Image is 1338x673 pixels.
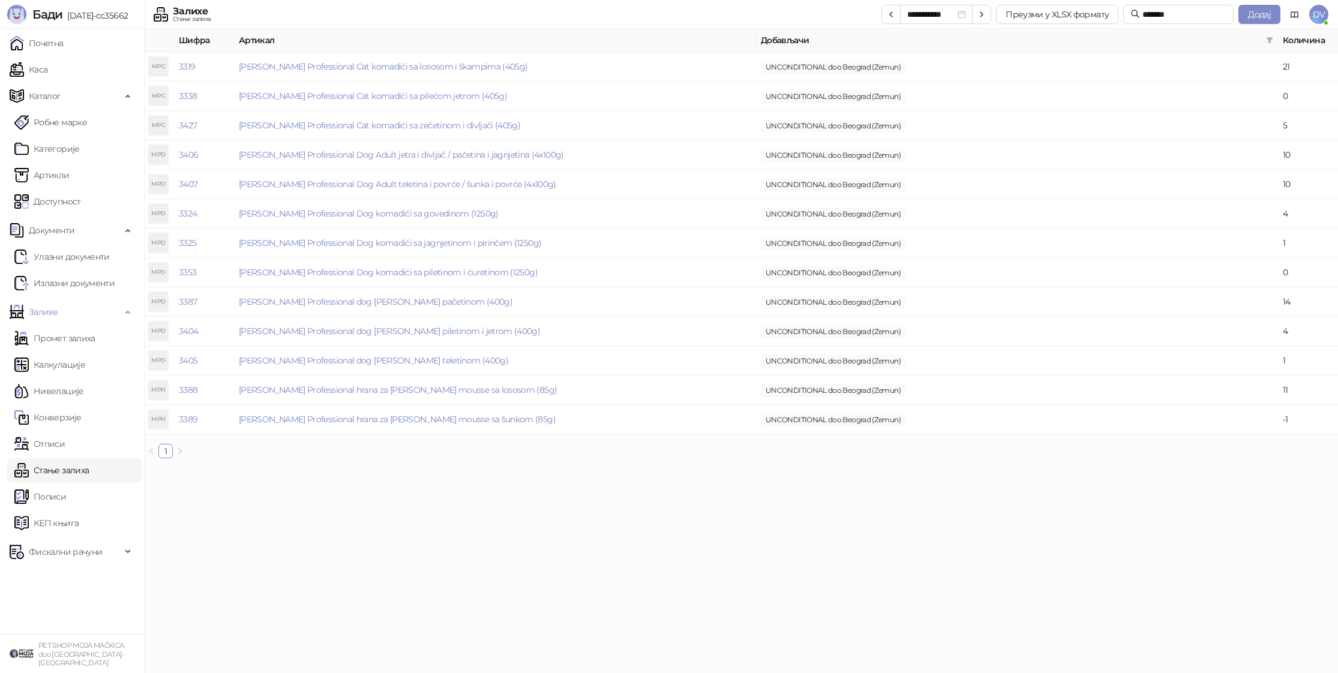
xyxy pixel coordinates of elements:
[14,458,89,482] a: Стање залиха
[1278,82,1338,111] td: 0
[149,233,168,253] div: MPD
[239,326,540,336] a: [PERSON_NAME] Professional dog [PERSON_NAME] piletinom i jetrom (400g)
[14,245,110,269] a: Ulazni dokumentiУлазни документи
[32,7,62,22] span: Бади
[149,145,168,164] div: MPD
[149,116,168,135] div: MPC
[7,5,26,24] img: Logo
[14,353,85,377] a: Калкулације
[149,204,168,223] div: MPD
[14,379,84,403] a: Нивелације
[234,82,756,111] td: Morando Professional Cat komadići sa pilećom jetrom (405g)
[1278,317,1338,346] td: 4
[179,61,195,72] a: 3319
[1278,346,1338,375] td: 1
[234,229,756,258] td: Morando Professional Dog komadići sa jagnjetinom i pirinčem (1250g)
[14,190,81,214] a: Доступност
[14,110,87,134] a: Робне марке
[173,7,211,16] div: Залихе
[179,326,198,336] a: 3404
[761,325,905,338] span: UNCONDITIONAL doo Beograd (Zemun)
[149,351,168,370] div: MPD
[179,179,197,190] a: 3407
[179,238,196,248] a: 3325
[234,375,756,405] td: Morando Professional hrana za mačke mousse sa lososom (85g)
[1278,375,1338,405] td: 11
[10,642,34,666] img: 64x64-companyLogo-9f44b8df-f022-41eb-b7d6-300ad218de09.png
[234,287,756,317] td: Morando Professional dog Pate sa pačetinom (400g)
[29,84,61,108] span: Каталог
[179,414,197,425] a: 3389
[239,179,556,190] a: [PERSON_NAME] Professional Dog Adult teletina i povrće / šunka i povrće (4x100g)
[761,413,905,426] span: UNCONDITIONAL doo Beograd (Zemun)
[1278,287,1338,317] td: 14
[761,34,1261,47] span: Добављачи
[179,149,198,160] a: 3406
[148,447,155,455] span: left
[1238,5,1280,24] button: Додај
[14,326,95,350] a: Промет залиха
[29,540,102,564] span: Фискални рачуни
[1278,29,1338,52] th: Количина
[29,218,74,242] span: Документи
[234,199,756,229] td: Morando Professional Dog komadići sa govedinom (1250g)
[234,140,756,170] td: Morando Professional Dog Adult jetra i divljač / pačetina i jagnjetina (4x100g)
[14,163,70,187] a: ArtikliАртикли
[14,511,79,535] a: КЕП књига
[173,444,187,458] li: Следећа страна
[234,317,756,346] td: Morando Professional dog Pate sa piletinom i jetrom (400g)
[761,119,905,133] span: UNCONDITIONAL doo Beograd (Zemun)
[149,86,168,106] div: MPC
[234,346,756,375] td: Morando Professional dog Pate sa teletinom (400g)
[1266,37,1273,44] span: filter
[14,137,80,161] a: Категорије
[1278,111,1338,140] td: 5
[239,91,507,101] a: [PERSON_NAME] Professional Cat komadići sa pilećom jetrom (405g)
[1278,229,1338,258] td: 1
[14,485,66,509] a: Пописи
[149,263,168,282] div: MPD
[10,58,47,82] a: Каса
[239,414,556,425] a: [PERSON_NAME] Professional hrana za [PERSON_NAME] mousse sa šunkom (85g)
[234,111,756,140] td: Morando Professional Cat komadići sa zečetinom i divljači (405g)
[179,120,197,131] a: 3427
[234,29,756,52] th: Артикал
[14,271,115,295] a: Излазни документи
[149,380,168,399] div: MPH
[1278,405,1338,434] td: -1
[239,238,541,248] a: [PERSON_NAME] Professional Dog komadići sa jagnjetinom i pirinčem (1250g)
[38,641,124,667] small: PET SHOP MOJA MAČKICA doo [GEOGRAPHIC_DATA]-[GEOGRAPHIC_DATA]
[176,447,184,455] span: right
[179,296,197,307] a: 3387
[174,29,234,52] th: Шифра
[239,355,508,366] a: [PERSON_NAME] Professional dog [PERSON_NAME] teletinom (400g)
[179,91,197,101] a: 3338
[29,300,58,324] span: Залихе
[1278,199,1338,229] td: 4
[179,267,196,278] a: 3353
[761,384,905,397] span: UNCONDITIONAL doo Beograd (Zemun)
[761,266,905,280] span: UNCONDITIONAL doo Beograd (Zemun)
[179,355,197,366] a: 3405
[234,170,756,199] td: Morando Professional Dog Adult teletina i povrće / šunka i povrće (4x100g)
[1248,9,1271,20] span: Додај
[761,237,905,250] span: UNCONDITIONAL doo Beograd (Zemun)
[1278,52,1338,82] td: 21
[239,149,564,160] a: [PERSON_NAME] Professional Dog Adult jetra i divljač / pačetina i jagnjetina (4x100g)
[761,178,905,191] span: UNCONDITIONAL doo Beograd (Zemun)
[10,31,64,55] a: Почетна
[173,444,187,458] button: right
[761,354,905,368] span: UNCONDITIONAL doo Beograd (Zemun)
[1278,140,1338,170] td: 10
[173,16,211,22] div: Стање залиха
[159,444,172,458] a: 1
[179,384,197,395] a: 3388
[179,208,197,219] a: 3324
[239,120,520,131] a: [PERSON_NAME] Professional Cat komadići sa zečetinom i divljači (405g)
[761,90,905,103] span: UNCONDITIONAL doo Beograd (Zemun)
[144,444,158,458] li: Претходна страна
[149,322,168,341] div: MPD
[62,10,128,21] span: [DATE]-cc35662
[1278,258,1338,287] td: 0
[149,410,168,429] div: MPH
